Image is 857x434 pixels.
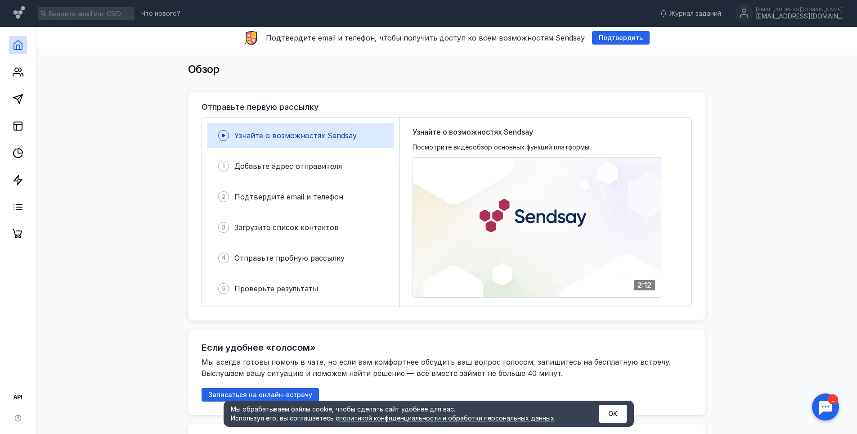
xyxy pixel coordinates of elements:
span: Посмотрите видеообзор основных функций платформы: [413,143,591,152]
span: Записаться на онлайн-встречу [208,391,312,399]
span: Подтвердить [599,34,643,42]
span: Подтвердите email и телефон [234,192,343,201]
span: 2 [222,192,226,201]
span: Узнайте о возможностях Sendsay [234,131,357,140]
h3: Отправьте первую рассылку [202,103,319,112]
span: 5 [222,284,226,293]
a: политикой конфиденциальности и обработки персональных данных [339,414,554,422]
a: Что нового? [137,10,185,17]
input: Введите email или CSID [38,7,135,20]
span: Добавьте адрес отправителя [234,162,342,171]
span: Журнал заданий [669,9,721,18]
div: 2:12 [634,280,655,290]
button: ОК [599,405,627,423]
button: Записаться на онлайн-встречу [202,388,319,402]
span: Загрузите список контактов [234,223,339,232]
div: Мы обрабатываем файлы cookie, чтобы сделать сайт удобнее для вас. Используя его, вы соглашаетесь c [231,405,577,423]
span: 1 [222,162,225,171]
div: 1 [20,5,31,15]
span: 4 [221,253,226,262]
span: Что нового? [141,10,180,17]
span: Узнайте о возможностях Sendsay [413,127,533,137]
span: Мы всегда готовы помочь в чате, но если вам комфортнее обсудить ваш вопрос голосом, запишитесь на... [202,357,673,378]
button: Подтвердить [592,31,650,45]
a: Записаться на онлайн-встречу [202,391,319,398]
span: Обзор [188,63,220,76]
span: Отправьте пробную рассылку [234,253,345,262]
div: [EMAIL_ADDRESS][DOMAIN_NAME] [756,7,846,12]
a: Журнал заданий [655,9,726,18]
div: [EMAIL_ADDRESS][DOMAIN_NAME] [756,13,846,20]
span: 3 [221,223,226,232]
span: Проверьте результаты [234,284,318,293]
span: Подтвердите email и телефон, чтобы получить доступ ко всем возможностям Sendsay [266,33,585,42]
h2: Если удобнее «голосом» [202,342,316,353]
